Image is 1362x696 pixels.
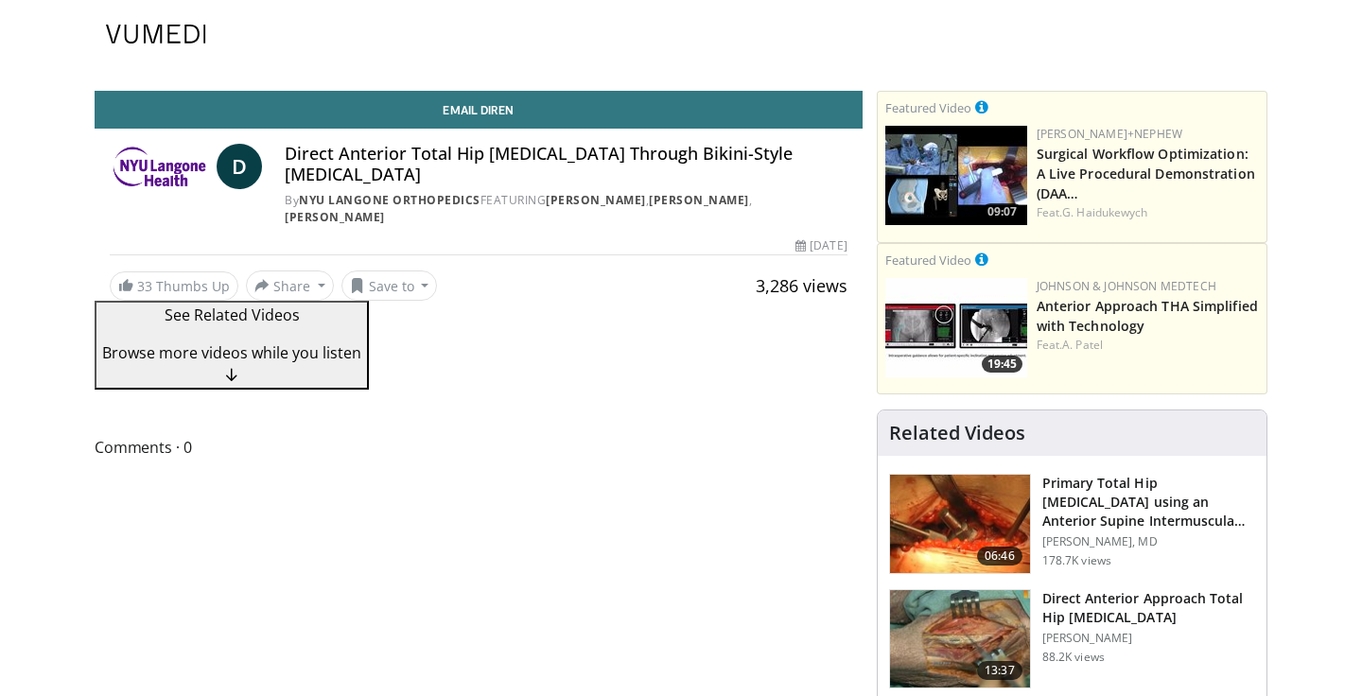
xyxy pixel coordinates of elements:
[756,274,847,297] span: 3,286 views
[1042,553,1111,568] p: 178.7K views
[285,209,385,225] a: [PERSON_NAME]
[649,192,749,208] a: [PERSON_NAME]
[1037,204,1259,221] div: Feat.
[975,249,988,270] a: This is paid for by Johnson & Johnson MedTech
[341,270,438,301] button: Save to
[1062,204,1147,220] a: G. Haidukewych
[1037,337,1259,354] div: Feat.
[1037,278,1216,294] a: Johnson & Johnson MedTech
[1042,631,1255,646] p: [PERSON_NAME]
[1037,143,1259,202] h3: Surgical Workflow Optimization: A Live Procedural Demonstration (DAA Approach)
[885,278,1027,377] a: 19:45
[890,475,1030,573] img: 263423_3.png.150x105_q85_crop-smart_upscale.jpg
[285,192,847,226] div: By FEATURING , ,
[106,25,206,43] img: VuMedi Logo
[885,126,1027,225] img: bcfc90b5-8c69-4b20-afee-af4c0acaf118.150x105_q85_crop-smart_upscale.jpg
[1037,297,1258,335] a: Anterior Approach THA Simplified with Technology
[110,271,238,301] a: 33 Thumbs Up
[1042,474,1255,531] h3: Primary Total Hip Arthroplasty using an Anterior Supine Intermuscular Approach
[885,99,971,116] small: Featured Video
[102,304,361,326] p: See Related Videos
[1037,126,1182,142] a: [PERSON_NAME]+Nephew
[885,126,1027,225] a: 09:07
[1042,589,1255,627] h3: Direct Anterior Approach Total Hip [MEDICAL_DATA]
[885,252,971,269] small: Featured Video
[299,192,480,208] a: NYU Langone Orthopedics
[889,474,1255,574] a: 06:46 Primary Total Hip [MEDICAL_DATA] using an Anterior Supine Intermuscula… [PERSON_NAME], MD 1...
[889,422,1025,444] h4: Related Videos
[102,342,361,363] span: Browse more videos while you listen
[1042,650,1105,665] p: 88.2K views
[977,661,1022,680] span: 13:37
[110,144,209,189] img: NYU Langone Orthopedics
[982,203,1022,220] span: 09:07
[889,589,1255,689] a: 13:37 Direct Anterior Approach Total Hip [MEDICAL_DATA] [PERSON_NAME] 88.2K views
[285,144,847,184] h4: Direct Anterior Total Hip [MEDICAL_DATA] Through Bikini-Style [MEDICAL_DATA]
[1062,337,1103,353] a: A. Patel
[1042,534,1255,549] p: [PERSON_NAME], MD
[885,278,1027,377] img: 06bb1c17-1231-4454-8f12-6191b0b3b81a.150x105_q85_crop-smart_upscale.jpg
[977,547,1022,565] span: 06:46
[890,590,1030,688] img: 294118_0000_1.png.150x105_q85_crop-smart_upscale.jpg
[95,435,863,460] span: Comments 0
[546,192,646,208] a: [PERSON_NAME]
[975,96,988,117] a: This is paid for by Smith+Nephew
[982,356,1022,373] span: 19:45
[95,301,369,390] button: See Related Videos Browse more videos while you listen
[137,277,152,295] span: 33
[246,270,334,301] button: Share
[1037,145,1255,202] a: Surgical Workflow Optimization: A Live Procedural Demonstration (DAA…
[795,237,847,254] div: [DATE]
[217,144,262,189] a: D
[95,91,863,129] a: Email Diren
